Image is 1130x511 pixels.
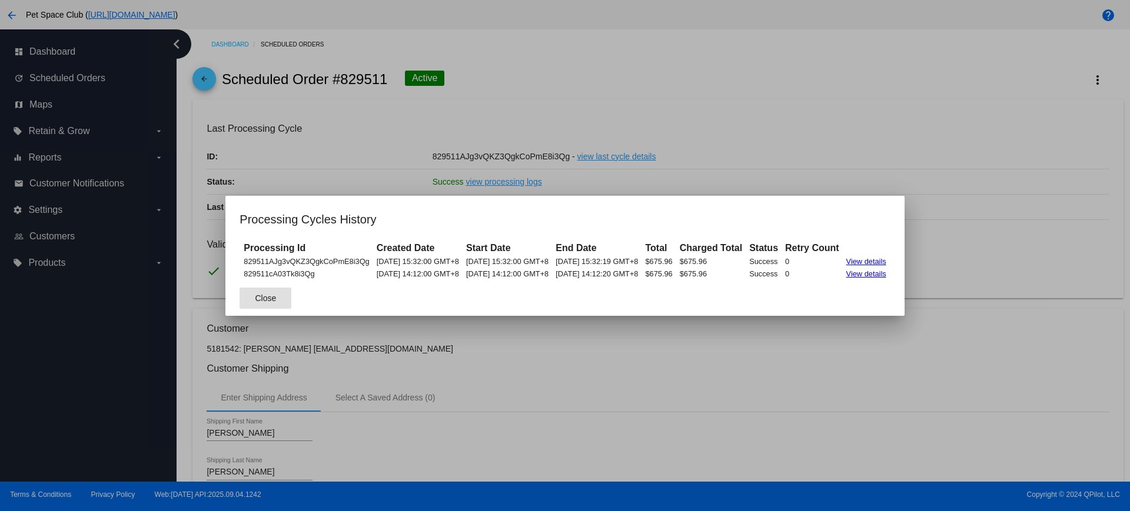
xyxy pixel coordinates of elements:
[374,256,462,267] td: [DATE] 15:32:00 GMT+8
[240,210,890,229] h1: Processing Cycles History
[241,268,372,279] td: 829511cA03Tk8i3Qg
[463,268,551,279] td: [DATE] 14:12:00 GMT+8
[240,288,291,309] button: Close dialog
[746,242,781,255] th: Status
[642,256,675,267] td: $675.96
[746,256,781,267] td: Success
[241,256,372,267] td: 829511AJg3vQKZ3QgkCoPmE8i3Qg
[463,256,551,267] td: [DATE] 15:32:00 GMT+8
[553,268,641,279] td: [DATE] 14:12:20 GMT+8
[846,269,886,278] a: View details
[677,268,745,279] td: $675.96
[463,242,551,255] th: Start Date
[374,242,462,255] th: Created Date
[782,268,842,279] td: 0
[642,268,675,279] td: $675.96
[241,242,372,255] th: Processing Id
[374,268,462,279] td: [DATE] 14:12:00 GMT+8
[553,242,641,255] th: End Date
[746,268,781,279] td: Success
[782,256,842,267] td: 0
[255,293,276,303] span: Close
[677,256,745,267] td: $675.96
[782,242,842,255] th: Retry Count
[553,256,641,267] td: [DATE] 15:32:19 GMT+8
[846,257,886,266] a: View details
[642,242,675,255] th: Total
[677,242,745,255] th: Charged Total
